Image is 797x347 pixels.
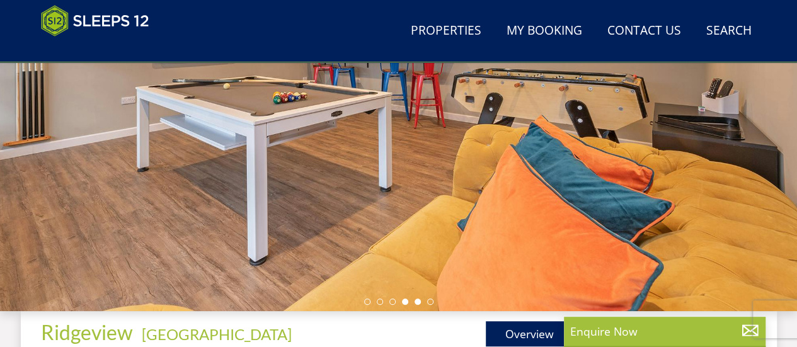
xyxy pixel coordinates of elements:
iframe: Customer reviews powered by Trustpilot [35,44,167,55]
span: Ridgeview [41,320,133,344]
a: My Booking [502,17,587,45]
img: Sleeps 12 [41,5,149,37]
a: Search [701,17,757,45]
a: Ridgeview [41,320,137,344]
a: [GEOGRAPHIC_DATA] [142,325,292,343]
a: Overview [486,321,574,346]
a: Contact Us [602,17,686,45]
p: Enquire Now [570,323,759,339]
a: Properties [406,17,486,45]
span: - [137,325,292,343]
